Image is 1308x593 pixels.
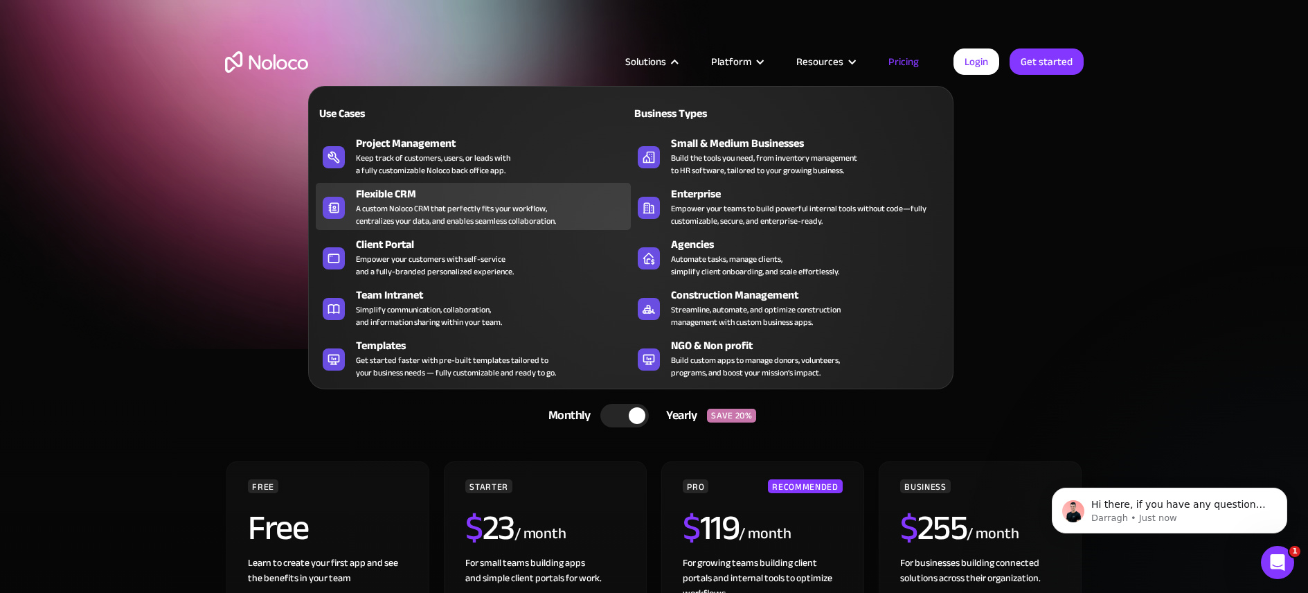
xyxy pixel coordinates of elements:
[671,186,952,202] div: Enterprise
[356,303,502,328] div: Simplify communication, collaboration, and information sharing within your team.
[671,152,857,177] div: Build the tools you need, from inventory management to HR software, tailored to your growing busi...
[625,53,666,71] div: Solutions
[900,511,967,545] h2: 255
[356,152,510,177] div: Keep track of customers, users, or leads with a fully customizable Noloco back office app.
[356,253,514,278] div: Empower your customers with self-service and a fully-branded personalized experience.
[900,495,917,560] span: $
[356,236,637,253] div: Client Portal
[248,511,308,545] h2: Free
[465,511,514,545] h2: 23
[225,51,308,73] a: home
[316,97,631,129] a: Use Cases
[356,135,637,152] div: Project Management
[356,202,556,227] div: A custom Noloco CRM that perfectly fits your workflow, centralizes your data, and enables seamles...
[356,354,556,379] div: Get started faster with pre-built templates tailored to your business needs — fully customizable ...
[671,287,952,303] div: Construction Management
[711,53,751,71] div: Platform
[707,409,756,423] div: SAVE 20%
[225,363,1084,398] div: CHOOSE YOUR PLAN
[671,253,839,278] div: Automate tasks, manage clients, simplify client onboarding, and scale effortlessly.
[1289,546,1300,557] span: 1
[694,53,779,71] div: Platform
[356,287,637,303] div: Team Intranet
[225,215,1084,236] h2: Start for free. Upgrade to support your business at any stage.
[683,495,700,560] span: $
[225,118,1084,201] h1: Flexible Pricing Designed for Business
[779,53,871,71] div: Resources
[316,183,631,230] a: Flexible CRMA custom Noloco CRM that perfectly fits your workflow,centralizes your data, and enab...
[608,53,694,71] div: Solutions
[671,236,952,253] div: Agencies
[308,67,953,389] nav: Solutions
[465,479,512,493] div: STARTER
[316,132,631,179] a: Project ManagementKeep track of customers, users, or leads witha fully customizable Noloco back o...
[316,284,631,331] a: Team IntranetSimplify communication, collaboration,and information sharing within your team.
[1031,459,1308,556] iframe: Intercom notifications message
[356,186,637,202] div: Flexible CRM
[531,405,601,426] div: Monthly
[631,132,946,179] a: Small & Medium BusinessesBuild the tools you need, from inventory managementto HR software, tailo...
[671,135,952,152] div: Small & Medium Businesses
[796,53,843,71] div: Resources
[1010,48,1084,75] a: Get started
[739,523,791,545] div: / month
[683,479,708,493] div: PRO
[248,479,278,493] div: FREE
[316,105,467,122] div: Use Cases
[768,479,842,493] div: RECOMMENDED
[631,233,946,281] a: AgenciesAutomate tasks, manage clients,simplify client onboarding, and scale effortlessly.
[356,337,637,354] div: Templates
[631,183,946,230] a: EnterpriseEmpower your teams to build powerful internal tools without code—fully customizable, se...
[900,479,950,493] div: BUSINESS
[631,97,946,129] a: Business Types
[671,202,939,227] div: Empower your teams to build powerful internal tools without code—fully customizable, secure, and ...
[514,523,566,545] div: / month
[671,303,841,328] div: Streamline, automate, and optimize construction management with custom business apps.
[671,337,952,354] div: NGO & Non profit
[465,495,483,560] span: $
[683,511,739,545] h2: 119
[316,233,631,281] a: Client PortalEmpower your customers with self-serviceand a fully-branded personalized experience.
[671,354,840,379] div: Build custom apps to manage donors, volunteers, programs, and boost your mission’s impact.
[953,48,999,75] a: Login
[316,335,631,382] a: TemplatesGet started faster with pre-built templates tailored toyour business needs — fully custo...
[649,405,707,426] div: Yearly
[631,284,946,331] a: Construction ManagementStreamline, automate, and optimize constructionmanagement with custom busi...
[1261,546,1294,579] iframe: Intercom live chat
[631,335,946,382] a: NGO & Non profitBuild custom apps to manage donors, volunteers,programs, and boost your mission’s...
[871,53,936,71] a: Pricing
[631,105,782,122] div: Business Types
[967,523,1019,545] div: / month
